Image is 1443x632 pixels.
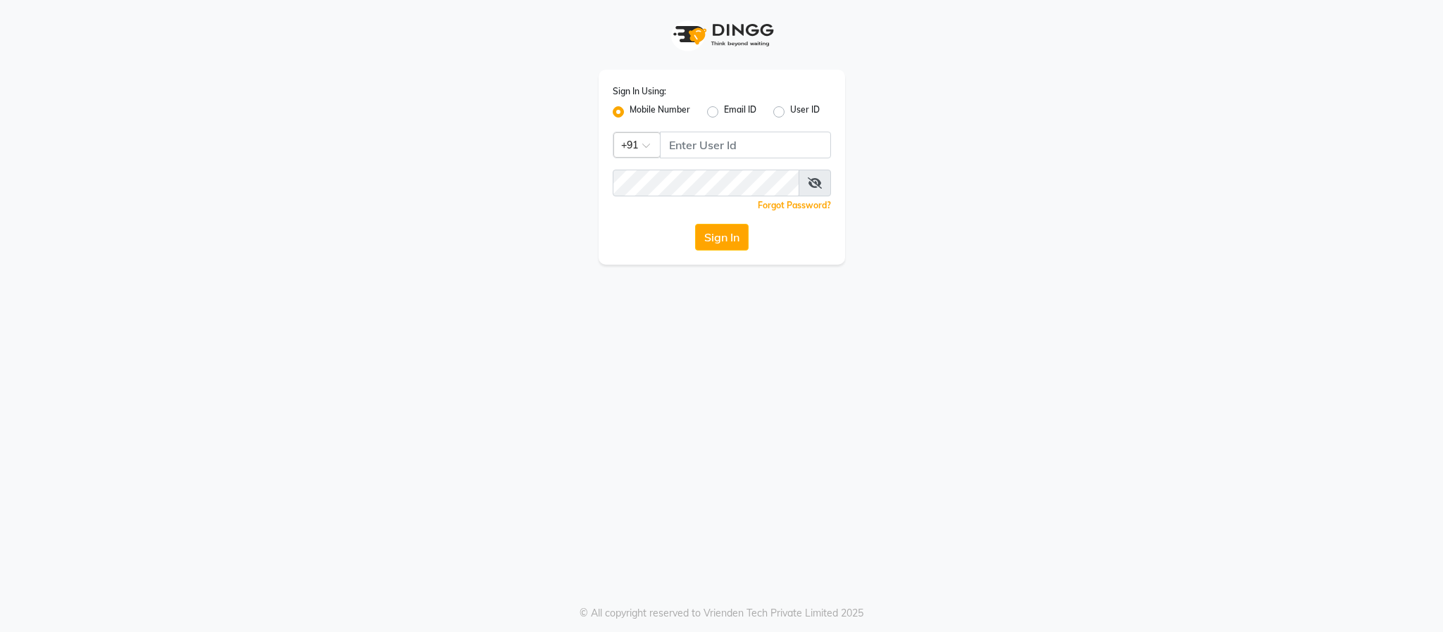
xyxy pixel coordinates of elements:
[666,14,778,56] img: logo1.svg
[630,103,690,120] label: Mobile Number
[660,132,831,158] input: Username
[613,85,666,98] label: Sign In Using:
[695,224,749,251] button: Sign In
[613,170,799,196] input: Username
[724,103,756,120] label: Email ID
[790,103,820,120] label: User ID
[758,200,831,210] a: Forgot Password?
